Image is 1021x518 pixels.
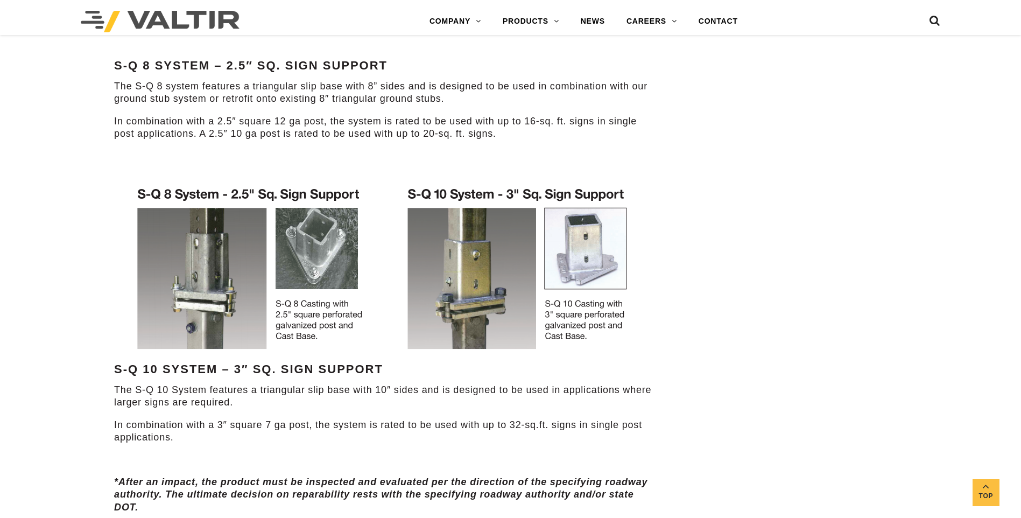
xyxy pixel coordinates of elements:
em: *After an impact, the product must be inspected and evaluated per the direction of the specifying... [114,477,647,513]
a: CONTACT [688,11,749,32]
p: The S-Q 10 System features a triangular slip base with 10″ sides and is designed to be used in ap... [114,384,652,409]
a: PRODUCTS [492,11,570,32]
img: Valtir [81,11,240,32]
strong: S-Q 8 System – 2.5″ Sq. Sign Support [114,59,388,72]
span: Top [973,490,999,502]
a: NEWS [570,11,616,32]
strong: S-Q 10 System – 3″ Sq. Sign Support [114,176,652,376]
a: COMPANY [419,11,492,32]
p: The S-Q 8 system features a triangular slip base with 8” sides and is designed to be used in comb... [114,80,652,106]
a: CAREERS [616,11,688,32]
p: In combination with a 2.5″ square 12 ga post, the system is rated to be used with up to 16-sq. ft... [114,115,652,141]
a: Top [973,479,999,506]
p: In combination with a 3″ square 7 ga post, the system is rated to be used with up to 32-sq.ft. si... [114,419,652,444]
